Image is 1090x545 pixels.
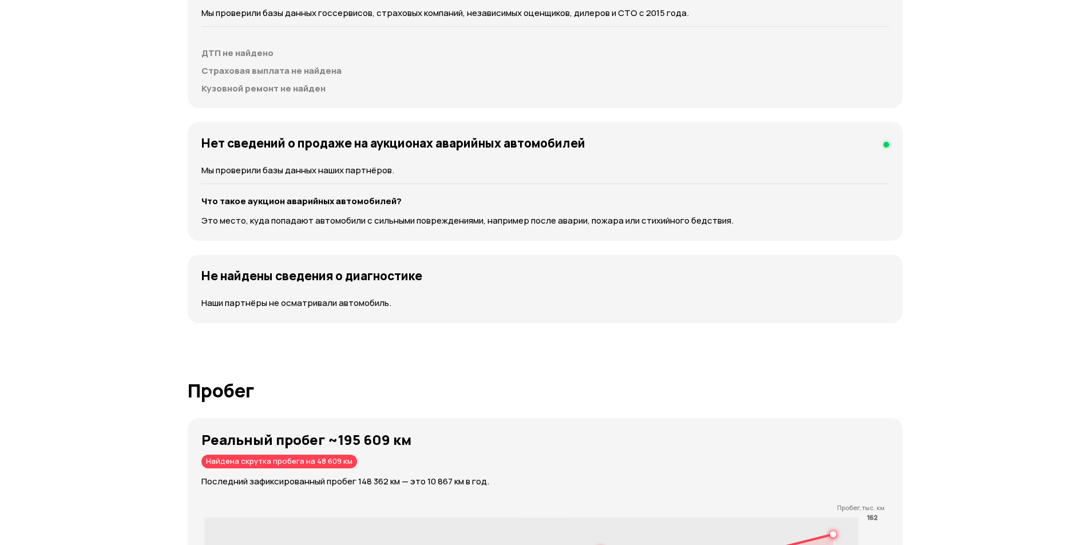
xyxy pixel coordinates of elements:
[201,455,357,468] div: Найдена скрутка пробега на 48 609 км
[201,297,889,309] p: Наши партнёры не осматривали автомобиль.
[867,513,877,522] tspan: 162
[201,136,585,150] h4: Нет сведений о продаже на аукционах аварийных автомобилей
[201,214,889,227] p: Это место, куда попадают автомобили с сильными повреждениями, например после аварии, пожара или с...
[201,164,889,177] p: Мы проверили базы данных наших партнёров.
[188,380,903,401] h1: Пробег
[201,268,422,283] h4: Не найдены сведения о диагностике
[201,47,274,59] strong: ДТП не найдено
[201,430,411,449] strong: Реальный пробег ~195 609 км
[201,7,889,19] p: Мы проверили базы данных госсервисов, страховых компаний, независимых оценщиков, дилеров и СТО с ...
[201,504,885,512] p: Пробег, тыс. км
[201,475,903,488] p: Последний зафиксированный пробег 148 362 км — это 10 867 км в год.
[201,195,402,207] strong: Что такое аукцион аварийных автомобилей?
[201,65,342,77] strong: Страховая выплата не найдена
[201,82,326,94] strong: Кузовной ремонт не найден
